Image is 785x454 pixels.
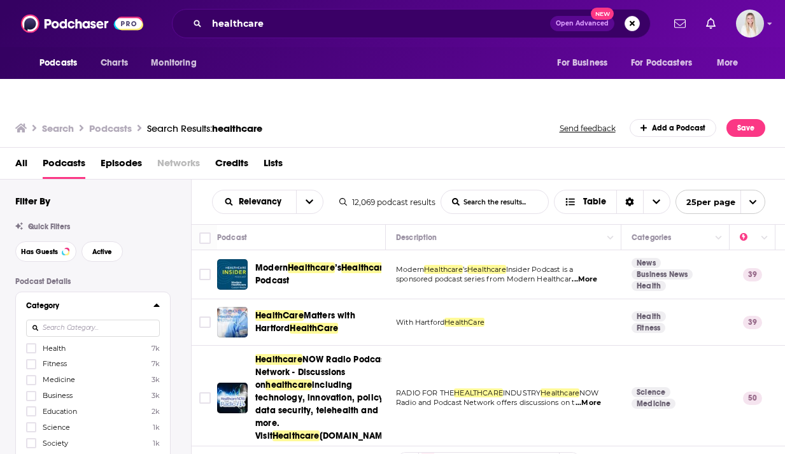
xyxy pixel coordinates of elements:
[217,383,248,413] img: Healthcare NOW Radio Podcast Network - Discussions on healthcare including technology, innovation...
[623,51,711,75] button: open menu
[554,190,670,214] button: Choose View
[42,122,74,134] h3: Search
[217,230,247,245] div: Podcast
[726,119,765,137] button: Save
[157,153,200,179] span: Networks
[264,153,283,179] a: Lists
[743,316,762,329] p: 39
[147,122,262,134] a: Search Results:healthcare
[631,54,692,72] span: For Podcasters
[28,222,70,231] span: Quick Filters
[172,9,651,38] div: Search podcasts, credits, & more...
[676,192,735,212] span: 25 per page
[199,316,211,328] span: Toggle select row
[217,259,248,290] a: Modern Healthcare’s Healthcare Insider Podcast
[396,265,424,274] span: Modern
[43,439,68,448] span: Society
[15,195,50,207] h2: Filter By
[39,54,77,72] span: Podcasts
[675,190,765,214] button: open menu
[717,54,739,72] span: More
[255,354,388,390] span: NOW Radio Podcast Network - Discussions on
[341,262,388,273] span: Healthcare
[152,344,160,353] span: 7k
[43,344,66,353] span: Health
[272,430,320,441] span: Healthcare
[603,231,618,246] button: Column Actions
[701,13,721,34] a: Show notifications dropdown
[92,51,136,75] a: Charts
[152,407,160,416] span: 2k
[152,375,160,384] span: 3k
[31,51,94,75] button: open menu
[21,248,58,255] span: Has Guests
[255,353,381,443] a: HealthcareNOW Radio Podcast Network - Discussions onhealthcareincluding technology, innovation, p...
[212,122,262,134] span: healthcare
[548,51,623,75] button: open menu
[288,262,335,273] span: Healthcare
[630,119,717,137] a: Add a Podcast
[142,51,213,75] button: open menu
[396,230,437,245] div: Description
[92,248,112,255] span: Active
[506,265,573,274] span: Insider Podcast is a
[396,274,571,283] span: sponsored podcast series from Modern Healthcar
[557,54,607,72] span: For Business
[632,281,666,291] a: Health
[255,310,355,334] span: Matters with Hartford
[579,388,599,397] span: NOW
[541,388,579,397] span: Healthcare
[43,423,70,432] span: Science
[213,197,296,206] button: open menu
[290,323,338,334] span: HealthCare
[396,398,574,407] span: Radio and Podcast Network offers discussions on t
[101,54,128,72] span: Charts
[26,301,145,310] div: Category
[199,269,211,280] span: Toggle select row
[89,122,132,134] h3: Podcasts
[15,153,27,179] a: All
[255,310,304,321] span: HealthCare
[153,423,160,432] span: 1k
[296,190,323,213] button: open menu
[632,387,670,397] a: Science
[255,262,381,287] a: ModernHealthcare’sHealthcareInsider Podcast
[736,10,764,38] span: Logged in as smclean
[572,274,597,285] span: ...More
[632,323,665,333] a: Fitness
[215,153,248,179] a: Credits
[740,230,758,245] div: Power Score
[21,11,143,36] img: Podchaser - Follow, Share and Rate Podcasts
[616,190,643,213] div: Sort Direction
[556,20,609,27] span: Open Advanced
[43,153,85,179] a: Podcasts
[711,231,726,246] button: Column Actions
[591,8,614,20] span: New
[152,359,160,368] span: 7k
[43,359,67,368] span: Fitness
[255,309,381,335] a: HealthCareMatters with HartfordHealthCare
[320,430,391,441] span: [DOMAIN_NAME]
[101,153,142,179] a: Episodes
[632,311,666,322] a: Health
[265,380,312,390] span: healthcare
[632,230,671,245] div: Categories
[632,258,661,268] a: News
[255,354,302,365] span: Healthcare
[15,241,76,262] button: Has Guests
[632,269,693,280] a: Business News
[15,277,171,286] p: Podcast Details
[743,392,762,404] p: 50
[743,268,762,281] p: 39
[199,392,211,404] span: Toggle select row
[151,54,196,72] span: Monitoring
[576,398,601,408] span: ...More
[26,297,153,313] button: Category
